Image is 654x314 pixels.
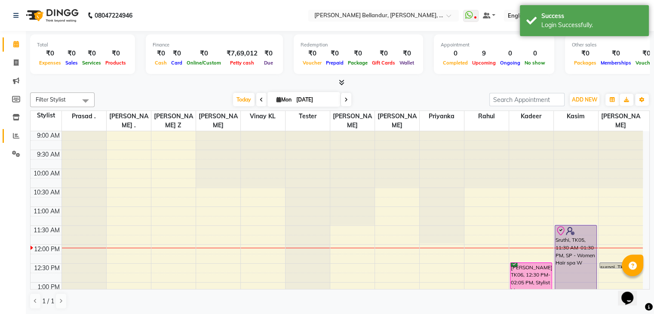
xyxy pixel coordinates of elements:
span: Due [262,60,275,66]
div: ₹0 [80,49,103,58]
span: 1 / 1 [42,297,54,306]
span: No show [522,60,547,66]
span: [PERSON_NAME] . [107,111,151,131]
span: Tester [286,111,330,122]
span: Packages [572,60,599,66]
div: Success [541,12,642,21]
div: ₹0 [184,49,223,58]
span: Voucher [301,60,324,66]
span: Upcoming [470,60,498,66]
div: ₹0 [63,49,80,58]
iframe: chat widget [618,280,645,305]
span: Memberships [599,60,633,66]
div: 9:30 AM [35,150,61,159]
span: Completed [441,60,470,66]
input: 2025-09-01 [294,93,337,106]
div: ₹7,69,012 [223,49,261,58]
div: 9:00 AM [35,131,61,140]
span: ADD NEW [572,96,597,103]
span: Vinay KL [241,111,285,122]
div: ₹0 [324,49,346,58]
span: Prasad . [62,111,106,122]
div: ₹0 [301,49,324,58]
div: 1:00 PM [36,283,61,292]
div: Login Successfully. [541,21,642,30]
span: Online/Custom [184,60,223,66]
div: 0 [498,49,522,58]
input: Search Appointment [489,93,565,106]
span: Kasim [554,111,598,122]
div: ₹0 [261,49,276,58]
div: ₹0 [346,49,370,58]
span: Expenses [37,60,63,66]
span: Ongoing [498,60,522,66]
span: Services [80,60,103,66]
span: Rahul [464,111,509,122]
span: kadeer [509,111,553,122]
span: Today [233,93,255,106]
div: 12:30 PM [32,264,61,273]
div: Redemption [301,41,416,49]
div: Total [37,41,128,49]
span: Wallet [397,60,416,66]
div: Sruthi, TK05, 11:30 AM-01:30 PM, SP - Women Hair spa W [555,225,596,299]
button: ADD NEW [570,94,599,106]
span: [PERSON_NAME] Z [151,111,196,131]
span: Filter Stylist [36,96,66,103]
span: [PERSON_NAME] [599,111,643,131]
span: Products [103,60,128,66]
div: Appointment [441,41,547,49]
div: 12:00 PM [32,245,61,254]
div: ₹0 [572,49,599,58]
span: [PERSON_NAME] [196,111,240,131]
span: Mon [274,96,294,103]
span: Gift Cards [370,60,397,66]
span: Petty cash [228,60,256,66]
span: Priyanka [420,111,464,122]
div: 10:30 AM [32,188,61,197]
span: Package [346,60,370,66]
b: 08047224946 [95,3,132,28]
span: Card [169,60,184,66]
span: [PERSON_NAME] [375,111,419,131]
div: Stylist [31,111,61,120]
span: [PERSON_NAME] [330,111,375,131]
div: ₹0 [103,49,128,58]
span: Sales [63,60,80,66]
div: ₹0 [37,49,63,58]
div: 11:30 AM [32,226,61,235]
div: ₹0 [169,49,184,58]
div: 0 [522,49,547,58]
div: ₹0 [397,49,416,58]
div: 11:00 AM [32,207,61,216]
div: ₹0 [370,49,397,58]
div: 0 [441,49,470,58]
span: Prepaid [324,60,346,66]
div: suraaj, TK04, 12:30 PM-12:35 PM, Top Stylist M [600,263,642,268]
div: Finance [153,41,276,49]
div: 9 [470,49,498,58]
div: ₹0 [153,49,169,58]
div: ₹0 [599,49,633,58]
span: Cash [153,60,169,66]
img: logo [22,3,81,28]
div: 10:00 AM [32,169,61,178]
